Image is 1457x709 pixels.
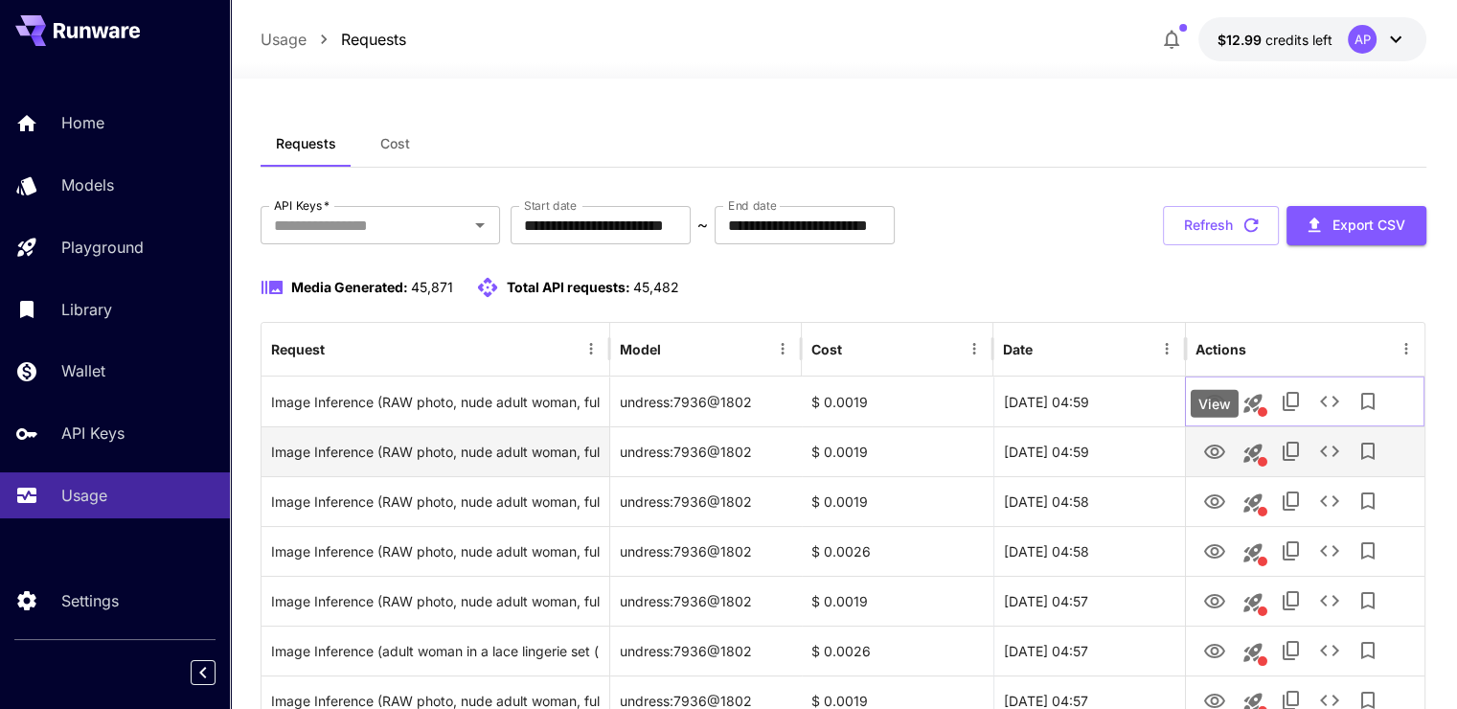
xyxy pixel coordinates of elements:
span: Requests [276,135,336,152]
div: $ 0.0026 [802,626,993,675]
p: Usage [61,484,107,507]
button: See details [1310,382,1349,421]
button: Collapse sidebar [191,660,216,685]
span: 45,871 [411,279,453,295]
button: Copy TaskUUID [1272,432,1310,470]
div: $ 0.0019 [802,426,993,476]
label: Start date [524,197,577,214]
div: 22 Sep, 2025 04:57 [993,626,1185,675]
div: undress:7936@1802 [610,426,802,476]
label: API Keys [274,197,330,214]
button: Add to library [1349,582,1387,620]
div: Cost [811,341,842,357]
button: Menu [1153,335,1180,362]
button: Copy TaskUUID [1272,582,1310,620]
button: View [1195,381,1234,421]
div: 22 Sep, 2025 04:59 [993,377,1185,426]
div: AP [1348,25,1377,54]
button: Copy TaskUUID [1272,631,1310,670]
div: 22 Sep, 2025 04:58 [993,526,1185,576]
div: Click to copy prompt [271,477,600,526]
button: This request includes a reference image. Clicking this will load all other parameters, but for pr... [1234,384,1272,423]
div: 22 Sep, 2025 04:58 [993,476,1185,526]
div: View [1191,390,1239,418]
div: undress:7936@1802 [610,377,802,426]
div: $ 0.0019 [802,377,993,426]
div: Model [620,341,661,357]
button: See details [1310,532,1349,570]
button: Sort [327,335,353,362]
button: Sort [844,335,871,362]
div: Collapse sidebar [205,655,230,690]
span: Total API requests: [507,279,630,295]
button: Menu [578,335,604,362]
p: Models [61,173,114,196]
button: Copy TaskUUID [1272,482,1310,520]
a: Usage [261,28,307,51]
span: Media Generated: [291,279,408,295]
button: Menu [769,335,796,362]
span: credits left [1265,32,1332,48]
button: Add to library [1349,482,1387,520]
p: Settings [61,589,119,612]
button: Menu [1393,335,1420,362]
p: API Keys [61,422,125,445]
button: Open [467,212,493,239]
span: $12.99 [1218,32,1265,48]
div: Click to copy prompt [271,627,600,675]
button: Copy TaskUUID [1272,382,1310,421]
div: undress:7936@1802 [610,476,802,526]
button: This request includes a reference image. Clicking this will load all other parameters, but for pr... [1234,484,1272,522]
p: Playground [61,236,144,259]
button: Sort [1035,335,1061,362]
label: End date [728,197,776,214]
div: Click to copy prompt [271,377,600,426]
button: This request includes a reference image. Clicking this will load all other parameters, but for pr... [1234,434,1272,472]
div: $ 0.0019 [802,576,993,626]
button: Add to library [1349,631,1387,670]
span: Cost [380,135,410,152]
div: $12.98653 [1218,30,1332,50]
button: $12.98653AP [1198,17,1426,61]
button: Add to library [1349,382,1387,421]
button: This request includes a reference image. Clicking this will load all other parameters, but for pr... [1234,633,1272,672]
button: This request includes a reference image. Clicking this will load all other parameters, but for pr... [1234,534,1272,572]
nav: breadcrumb [261,28,406,51]
span: 45,482 [633,279,679,295]
p: Library [61,298,112,321]
div: undress:7936@1802 [610,526,802,576]
div: undress:7936@1802 [610,626,802,675]
button: View [1195,581,1234,620]
button: See details [1310,582,1349,620]
a: Requests [341,28,406,51]
button: See details [1310,432,1349,470]
button: See details [1310,631,1349,670]
div: undress:7936@1802 [610,576,802,626]
div: Click to copy prompt [271,577,600,626]
button: Sort [663,335,690,362]
button: Refresh [1163,206,1279,245]
button: Add to library [1349,432,1387,470]
div: $ 0.0019 [802,476,993,526]
button: View [1195,531,1234,570]
button: View [1195,630,1234,670]
button: Copy TaskUUID [1272,532,1310,570]
button: View [1195,431,1234,470]
p: ~ [697,214,708,237]
div: Date [1003,341,1033,357]
button: View [1195,481,1234,520]
button: Add to library [1349,532,1387,570]
div: 22 Sep, 2025 04:59 [993,426,1185,476]
div: Request [271,341,325,357]
div: Click to copy prompt [271,427,600,476]
div: Actions [1195,341,1246,357]
button: Export CSV [1286,206,1426,245]
button: See details [1310,482,1349,520]
div: 22 Sep, 2025 04:57 [993,576,1185,626]
button: Menu [961,335,988,362]
p: Home [61,111,104,134]
button: This request includes a reference image. Clicking this will load all other parameters, but for pr... [1234,583,1272,622]
div: Click to copy prompt [271,527,600,576]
